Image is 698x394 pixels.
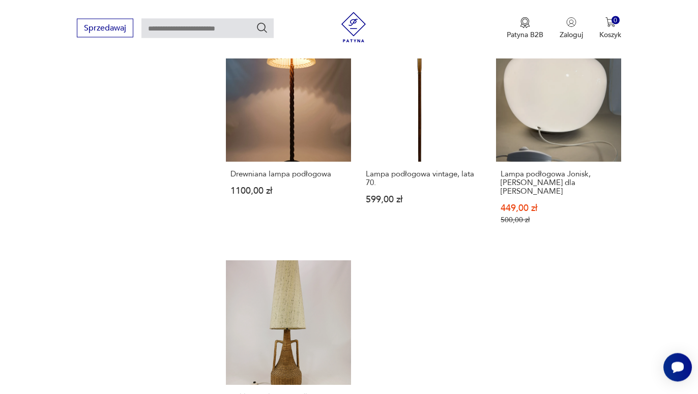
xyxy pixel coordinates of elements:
img: Ikonka użytkownika [566,17,576,27]
img: Ikona koszyka [605,17,616,27]
a: SaleLampa podłogowa Jonisk, Carl Öjerstam dla IkeaLampa podłogowa Jonisk, [PERSON_NAME] dla [PERS... [496,37,621,245]
p: 599,00 zł [366,196,482,204]
h3: Drewniana lampa podłogowa [230,170,346,179]
p: Zaloguj [560,30,583,40]
p: Patyna B2B [507,30,543,40]
img: Patyna - sklep z meblami i dekoracjami vintage [338,12,369,43]
a: Drewniana lampa podłogowaDrewniana lampa podłogowa1100,00 zł [226,37,351,245]
a: Ikona medaluPatyna B2B [507,17,543,40]
p: 500,00 zł [501,216,617,225]
button: Zaloguj [560,17,583,40]
button: 0Koszyk [599,17,621,40]
p: Koszyk [599,30,621,40]
iframe: Smartsupp widget button [663,353,692,382]
button: Patyna B2B [507,17,543,40]
p: 1100,00 zł [230,187,346,196]
a: Lampa podłogowa vintage, lata 70.Lampa podłogowa vintage, lata 70.599,00 zł [361,37,486,245]
img: Ikona medalu [520,17,530,28]
h3: Lampa podłogowa vintage, lata 70. [366,170,482,188]
a: Sprzedawaj [77,25,133,33]
div: 0 [612,16,620,25]
h3: Lampa podłogowa Jonisk, [PERSON_NAME] dla [PERSON_NAME] [501,170,617,196]
button: Sprzedawaj [77,19,133,38]
p: 449,00 zł [501,204,617,213]
button: Szukaj [256,22,268,34]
